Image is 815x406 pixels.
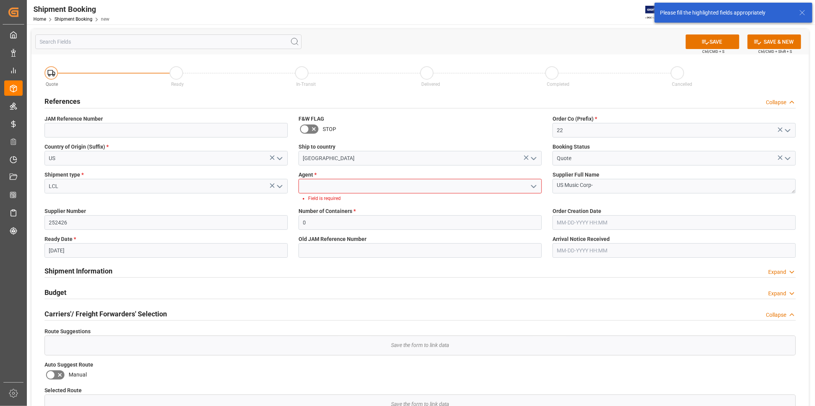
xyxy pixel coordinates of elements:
span: Ctrl/CMD + S [702,49,724,54]
span: Ship to country [299,143,335,151]
a: Shipment Booking [54,16,92,22]
span: Quote [46,82,58,87]
span: Supplier Full Name [553,171,599,179]
span: STOP [323,125,336,133]
h2: Carriers'/ Freight Forwarders' Selection [45,309,167,319]
span: Old JAM Reference Number [299,235,366,243]
div: Please fill the highlighted fields appropriately [660,9,792,17]
span: Agent [299,171,317,179]
img: Exertis%20JAM%20-%20Email%20Logo.jpg_1722504956.jpg [645,6,672,19]
button: SAVE & NEW [747,34,801,49]
span: Auto Suggest Route [45,361,93,369]
span: Ready Date [45,235,76,243]
span: Number of Containers [299,207,356,215]
input: MM-DD-YYYY [45,243,288,258]
button: open menu [782,124,793,136]
h2: Budget [45,287,66,298]
span: Order Co (Prefix) [553,115,597,123]
div: Expand [768,290,786,298]
textarea: US Music Corp- [553,179,796,193]
span: Shipment type [45,171,84,179]
span: F&W FLAG [299,115,324,123]
span: Manual [69,371,87,379]
a: Home [33,16,46,22]
div: Collapse [766,311,786,319]
input: Search Fields [35,34,302,49]
span: Selected Route [45,386,82,395]
span: JAM Reference Number [45,115,103,123]
span: Delivered [421,82,440,87]
button: open menu [782,152,793,164]
input: MM-DD-YYYY HH:MM [553,215,796,230]
span: In-Transit [296,82,316,87]
span: Booking Status [553,143,590,151]
span: Country of Origin (Suffix) [45,143,109,151]
span: Completed [547,82,569,87]
input: Type to search/select [45,151,288,165]
span: Supplier Number [45,207,86,215]
h2: References [45,96,80,106]
button: SAVE [686,34,739,49]
li: Field is required [308,195,535,202]
span: Route Suggestions [45,327,91,336]
span: Order Creation Date [553,207,601,215]
input: MM-DD-YYYY HH:MM [553,243,796,258]
button: open menu [274,152,285,164]
div: Save the form to link data [45,336,795,355]
span: Ready [171,82,184,87]
div: Expand [768,268,786,276]
span: Ctrl/CMD + Shift + S [758,49,792,54]
span: Arrival Notice Received [553,235,610,243]
button: open menu [528,180,539,192]
h2: Shipment Information [45,266,112,276]
button: open menu [528,152,539,164]
button: open menu [274,180,285,192]
div: Shipment Booking [33,3,109,15]
span: Cancelled [672,82,692,87]
div: Collapse [766,98,786,106]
